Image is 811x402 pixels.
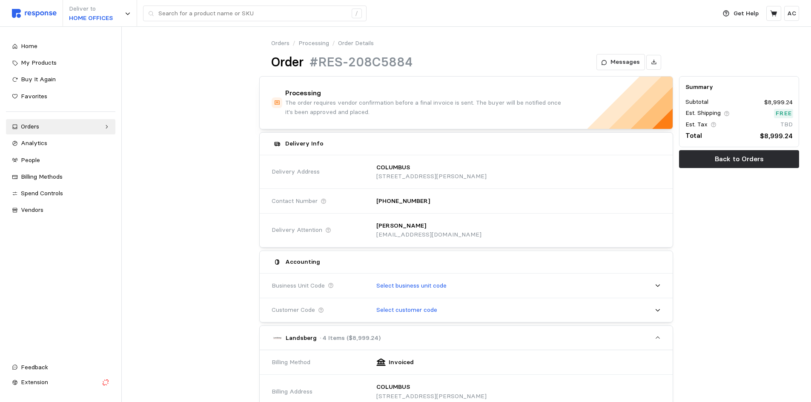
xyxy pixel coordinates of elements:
span: Customer Code [272,305,315,315]
span: Delivery Address [272,167,320,177]
p: [PERSON_NAME] [376,221,426,231]
p: Total [685,131,702,141]
span: Vendors [21,206,43,214]
span: Contact Number [272,197,318,206]
span: Feedback [21,363,48,371]
a: My Products [6,55,115,71]
h5: Summary [685,83,793,91]
a: Favorites [6,89,115,104]
button: AC [784,6,799,21]
p: / [332,39,335,48]
p: Messages [610,57,640,67]
a: Vendors [6,202,115,218]
p: COLUMBUS [376,382,410,392]
a: Buy It Again [6,72,115,87]
p: / [292,39,295,48]
a: Home [6,39,115,54]
span: Buy It Again [21,75,56,83]
p: Free [775,109,791,118]
p: [STREET_ADDRESS][PERSON_NAME] [376,392,487,401]
a: Analytics [6,136,115,151]
button: Messages [596,54,645,70]
span: Home [21,42,37,50]
span: Spend Controls [21,189,63,197]
p: [PHONE_NUMBER] [376,197,430,206]
p: Order Details [338,39,374,48]
span: Favorites [21,92,47,100]
a: Billing Methods [6,169,115,185]
p: Back to Orders [715,154,764,164]
button: Get Help [718,6,764,22]
span: Business Unit Code [272,281,325,291]
span: My Products [21,59,57,66]
p: $8,999.24 [764,98,793,107]
div: Orders [21,122,100,131]
p: TBD [780,120,793,129]
p: Est. Tax [685,120,708,129]
p: The order requires vendor confirmation before a final invoice is sent. The buyer will be notified... [285,98,564,117]
div: / [352,9,362,19]
input: Search for a product name or SKU [158,6,347,21]
a: People [6,153,115,168]
span: Billing Methods [21,173,63,180]
span: Billing Address [272,387,312,396]
h5: Accounting [285,257,320,266]
button: Extension [6,375,115,390]
h1: #RES-208C5884 [309,54,413,71]
a: Processing [298,39,329,48]
p: Select business unit code [376,281,447,291]
a: Orders [6,119,115,134]
p: [STREET_ADDRESS][PERSON_NAME] [376,172,487,181]
p: AC [787,9,796,18]
h5: Delivery Info [285,139,324,148]
p: Deliver to [69,4,113,14]
a: Spend Controls [6,186,115,201]
span: People [21,156,40,164]
span: Analytics [21,139,47,147]
p: Landsberg [286,334,317,343]
p: HOME OFFICES [69,14,113,23]
p: Subtotal [685,98,708,107]
p: [EMAIL_ADDRESS][DOMAIN_NAME] [376,230,481,239]
button: Feedback [6,360,115,375]
p: COLUMBUS [376,163,410,172]
p: Invoiced [389,358,414,367]
img: svg%3e [12,9,57,18]
p: · 4 Items ($8,999.24) [320,334,381,343]
span: Billing Method [272,358,310,367]
h1: Order [271,54,304,71]
p: $8,999.24 [760,131,793,141]
button: Landsberg· 4 Items ($8,999.24) [260,326,673,350]
a: Orders [271,39,289,48]
p: Get Help [734,9,759,18]
p: Select customer code [376,305,437,315]
button: Back to Orders [679,150,799,168]
h4: Processing [285,88,321,98]
span: Delivery Attention [272,225,322,235]
p: Est. Shipping [685,109,721,118]
span: Extension [21,378,48,386]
